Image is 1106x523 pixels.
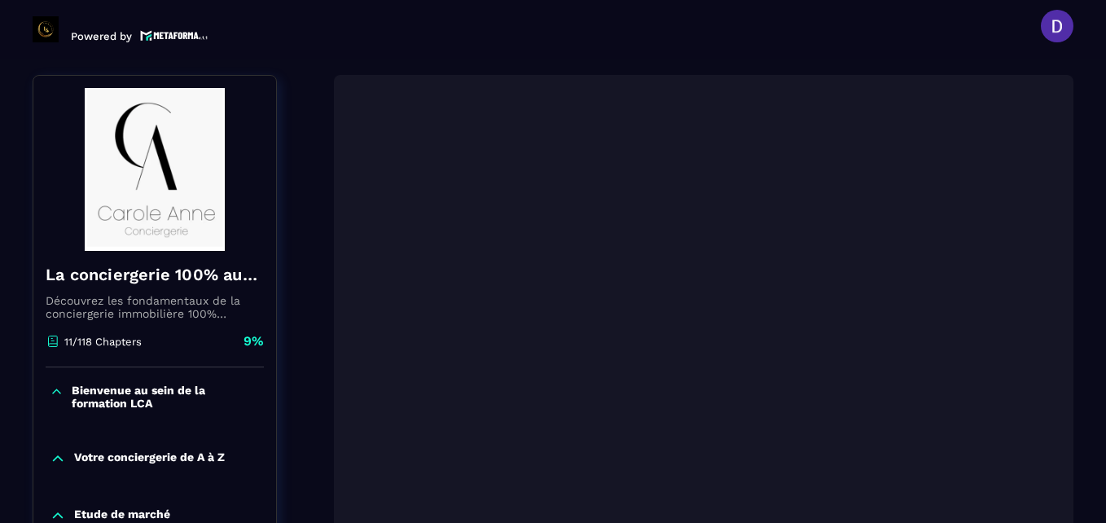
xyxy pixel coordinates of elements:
h4: La conciergerie 100% automatisée [46,263,264,286]
p: Votre conciergerie de A à Z [74,450,225,467]
p: 9% [244,332,264,350]
p: 11/118 Chapters [64,336,142,348]
img: logo-branding [33,16,59,42]
img: logo [140,29,208,42]
p: Découvrez les fondamentaux de la conciergerie immobilière 100% automatisée. Cette formation est c... [46,294,264,320]
p: Bienvenue au sein de la formation LCA [72,384,260,410]
p: Powered by [71,30,132,42]
img: banner [46,88,264,251]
